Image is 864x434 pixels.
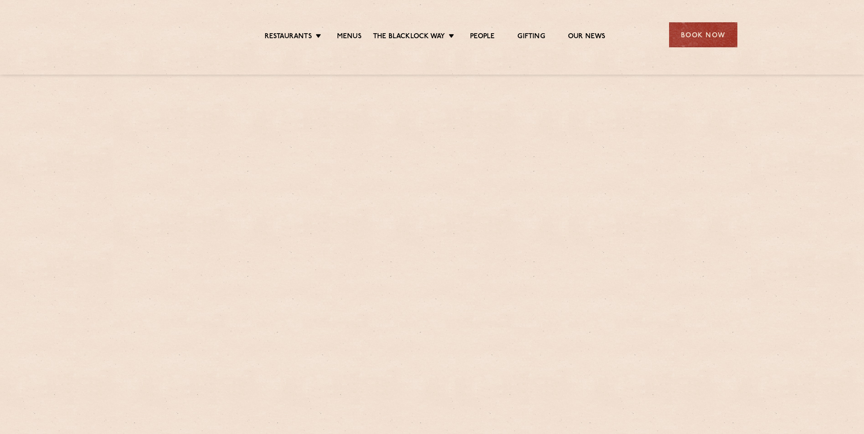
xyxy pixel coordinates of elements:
[669,22,737,47] div: Book Now
[127,9,206,61] img: svg%3E
[265,32,312,42] a: Restaurants
[517,32,545,42] a: Gifting
[568,32,606,42] a: Our News
[470,32,495,42] a: People
[373,32,445,42] a: The Blacklock Way
[337,32,362,42] a: Menus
